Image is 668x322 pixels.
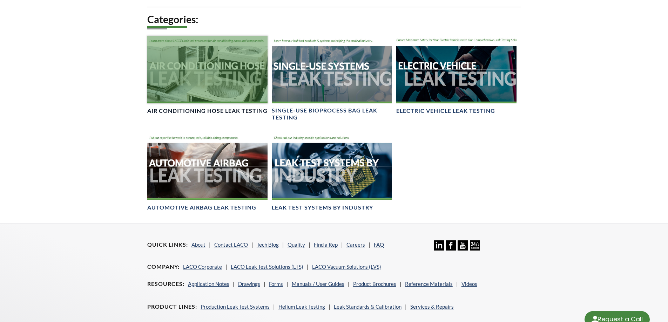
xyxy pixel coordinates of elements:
[201,303,270,310] a: Production Leak Test Systems
[312,263,381,270] a: LACO Vacuum Solutions (LVS)
[353,281,396,287] a: Product Brochures
[470,245,480,252] a: 24/7 Support
[405,281,453,287] a: Reference Materials
[396,107,495,115] h4: Electric Vehicle Leak Testing
[272,133,392,212] a: Leak Test Systems by Industry headerLeak Test Systems by Industry
[334,303,402,310] a: Leak Standards & Calibration
[238,281,260,287] a: Drawings
[278,303,325,310] a: Helium Leak Testing
[257,241,279,248] a: Tech Blog
[314,241,338,248] a: Find a Rep
[272,36,392,122] a: Header showing medical tubing and bioprocess containers.Single-Use Bioprocess Bag Leak Testing
[231,263,303,270] a: LACO Leak Test Solutions (LTS)
[214,241,248,248] a: Contact LACO
[461,281,477,287] a: Videos
[183,263,222,270] a: LACO Corporate
[288,241,305,248] a: Quality
[191,241,205,248] a: About
[272,204,373,211] h4: Leak Test Systems by Industry
[374,241,384,248] a: FAQ
[147,133,268,212] a: Automotive Airbag Leak Testing headerAutomotive Airbag Leak Testing
[272,107,392,122] h4: Single-Use Bioprocess Bag Leak Testing
[188,281,229,287] a: Application Notes
[147,204,256,211] h4: Automotive Airbag Leak Testing
[410,303,454,310] a: Services & Repairs
[470,240,480,251] img: 24/7 Support Icon
[346,241,365,248] a: Careers
[269,281,283,287] a: Forms
[396,36,517,115] a: Electric Vehicle Leak Testing BannerElectric Vehicle Leak Testing
[292,281,344,287] a: Manuals / User Guides
[147,107,268,115] h4: Air Conditioning Hose Leak Testing
[147,241,188,248] h4: Quick Links
[147,36,268,115] a: Air Conditioning Hose Leak Testing headerAir Conditioning Hose Leak Testing
[147,303,197,310] h4: Product Lines
[147,13,521,26] h2: Categories:
[147,263,180,270] h4: Company
[147,280,184,288] h4: Resources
